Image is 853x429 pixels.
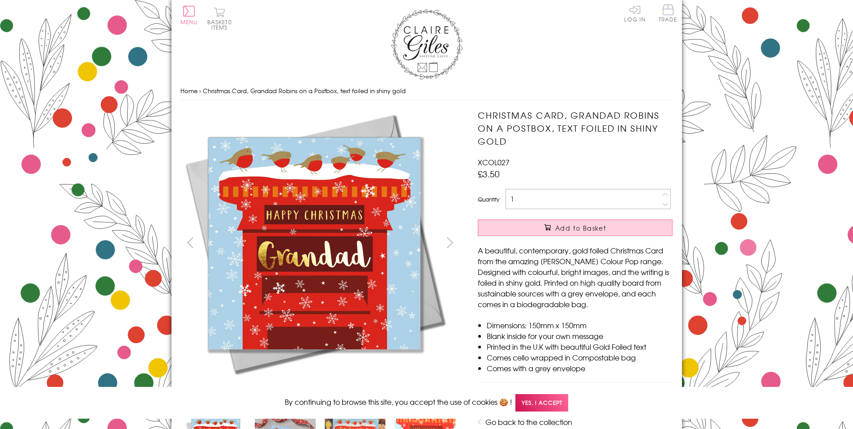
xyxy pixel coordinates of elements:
[478,157,510,167] span: XCOL027
[180,18,198,26] span: Menu
[478,109,673,147] h1: Christmas Card, Grandad Robins on a Postbox, text foiled in shiny gold
[487,330,673,341] li: Blank inside for your own message
[180,6,198,25] button: Menu
[460,109,729,378] img: Christmas Card, Grandad Robins on a Postbox, text foiled in shiny gold
[478,245,673,309] p: A beautiful, contemporary, gold foiled Christmas Card from the amazing [PERSON_NAME] Colour Pop r...
[478,219,673,236] button: Add to Basket
[485,416,572,427] a: Go back to the collection
[478,195,499,203] label: Quantity
[478,167,500,180] span: £3.50
[180,86,197,95] a: Home
[487,352,673,363] li: Comes cello wrapped in Compostable bag
[203,86,406,95] span: Christmas Card, Grandad Robins on a Postbox, text foiled in shiny gold
[440,232,460,253] button: next
[180,82,673,100] nav: breadcrumbs
[515,394,568,412] span: Yes, I accept
[487,341,673,352] li: Printed in the U.K with beautiful Gold Foiled text
[487,363,673,373] li: Comes with a grey envelope
[211,18,232,31] span: 0 items
[487,320,673,330] li: Dimensions: 150mm x 150mm
[207,7,232,30] button: Basket0 items
[555,223,606,232] span: Add to Basket
[624,4,646,22] a: Log In
[659,4,677,24] a: Trade
[391,9,463,80] img: Claire Giles Greetings Cards
[199,86,201,95] span: ›
[659,4,677,22] span: Trade
[180,232,201,253] button: prev
[180,109,449,378] img: Christmas Card, Grandad Robins on a Postbox, text foiled in shiny gold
